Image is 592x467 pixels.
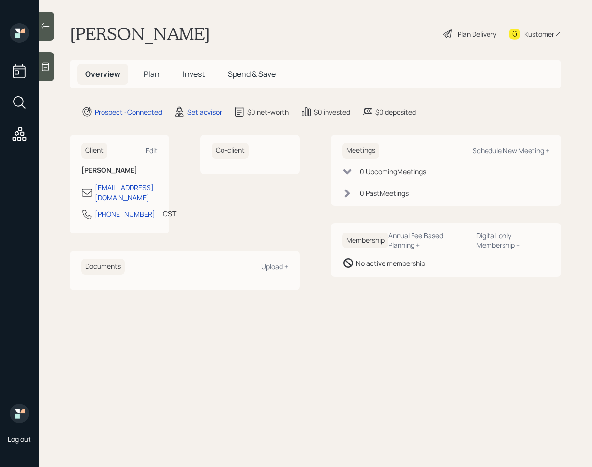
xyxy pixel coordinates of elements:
div: $0 invested [314,107,350,117]
div: Plan Delivery [458,29,496,39]
span: Invest [183,69,205,79]
h6: [PERSON_NAME] [81,166,158,175]
h6: Documents [81,259,125,275]
h6: Membership [342,233,388,248]
div: Log out [8,435,31,444]
div: [PHONE_NUMBER] [95,209,155,219]
div: 0 Past Meeting s [360,188,409,198]
div: Upload + [261,262,288,271]
div: [EMAIL_ADDRESS][DOMAIN_NAME] [95,182,158,203]
h1: [PERSON_NAME] [70,23,210,44]
span: Plan [144,69,160,79]
h6: Client [81,143,107,159]
span: Overview [85,69,120,79]
h6: Co-client [212,143,249,159]
div: 0 Upcoming Meeting s [360,166,426,176]
div: $0 net-worth [247,107,289,117]
span: Spend & Save [228,69,276,79]
div: Annual Fee Based Planning + [388,231,469,249]
h6: Meetings [342,143,379,159]
div: Edit [146,146,158,155]
div: Digital-only Membership + [476,231,549,249]
div: Kustomer [524,29,554,39]
div: Prospect · Connected [95,107,162,117]
div: CST [163,208,176,219]
div: Set advisor [187,107,222,117]
div: $0 deposited [375,107,416,117]
div: No active membership [356,258,425,268]
img: retirable_logo.png [10,404,29,423]
div: Schedule New Meeting + [473,146,549,155]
